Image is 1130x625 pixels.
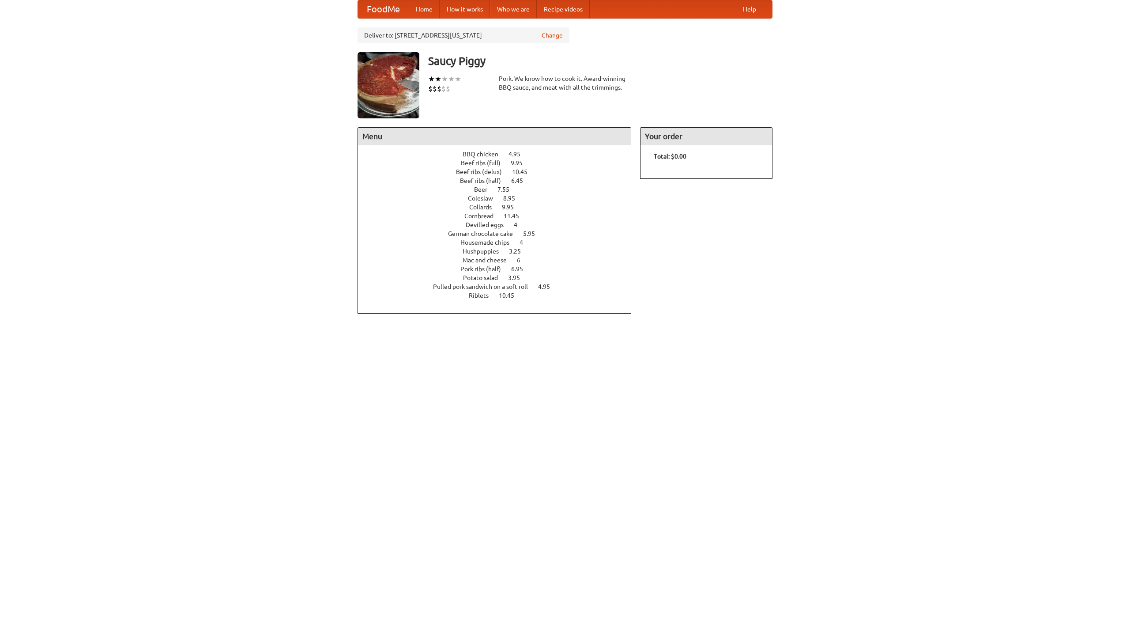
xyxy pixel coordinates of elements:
a: Cornbread 11.45 [464,212,535,220]
a: Devilled eggs 4 [466,221,534,228]
a: Coleslaw 8.95 [468,195,531,202]
li: $ [446,84,450,94]
span: BBQ chicken [463,151,507,158]
span: Pulled pork sandwich on a soft roll [433,283,537,290]
a: Beef ribs (half) 6.45 [460,177,539,184]
div: Pork. We know how to cook it. Award-winning BBQ sauce, and meat with all the trimmings. [499,74,631,92]
span: 4.95 [538,283,559,290]
span: Hushpuppies [463,248,508,255]
span: 4 [520,239,532,246]
b: Total: $0.00 [654,153,686,160]
span: 6.45 [511,177,532,184]
a: Who we are [490,0,537,18]
span: 9.95 [511,159,531,167]
li: ★ [428,74,435,84]
li: ★ [435,74,441,84]
span: 8.95 [503,195,524,202]
a: Pork ribs (half) 6.95 [460,265,539,273]
li: $ [437,84,441,94]
a: How it works [440,0,490,18]
h4: Menu [358,128,631,145]
span: Potato salad [463,274,507,281]
span: Collards [469,204,501,211]
a: Housemade chips 4 [460,239,539,246]
a: Beer 7.55 [474,186,526,193]
li: ★ [455,74,461,84]
span: 4 [514,221,526,228]
h3: Saucy Piggy [428,52,772,70]
a: Hushpuppies 3.25 [463,248,537,255]
span: Riblets [469,292,497,299]
a: Beef ribs (full) 9.95 [461,159,539,167]
a: Beef ribs (delux) 10.45 [456,168,544,175]
h4: Your order [640,128,772,145]
span: 11.45 [504,212,528,220]
img: angular.jpg [358,52,419,118]
span: Cornbread [464,212,502,220]
a: Pulled pork sandwich on a soft roll 4.95 [433,283,566,290]
span: Mac and cheese [463,257,516,264]
span: 10.45 [499,292,523,299]
a: Collards 9.95 [469,204,530,211]
a: Riblets 10.45 [469,292,531,299]
li: $ [441,84,446,94]
span: Beef ribs (delux) [456,168,511,175]
span: 6 [517,257,529,264]
span: 3.95 [508,274,529,281]
span: German chocolate cake [448,230,522,237]
span: Devilled eggs [466,221,512,228]
span: Beef ribs (half) [460,177,510,184]
li: $ [428,84,433,94]
li: ★ [441,74,448,84]
span: Coleslaw [468,195,502,202]
a: Mac and cheese 6 [463,257,537,264]
a: Change [542,31,563,40]
a: Help [736,0,763,18]
span: Beer [474,186,496,193]
span: Beef ribs (full) [461,159,509,167]
div: Deliver to: [STREET_ADDRESS][US_STATE] [358,27,569,43]
a: Potato salad 3.95 [463,274,536,281]
span: 7.55 [497,186,518,193]
span: Pork ribs (half) [460,265,510,273]
span: 5.95 [523,230,544,237]
a: BBQ chicken 4.95 [463,151,537,158]
a: German chocolate cake 5.95 [448,230,551,237]
a: FoodMe [358,0,409,18]
span: 6.95 [511,265,532,273]
li: $ [433,84,437,94]
span: 3.25 [509,248,530,255]
a: Recipe videos [537,0,590,18]
a: Home [409,0,440,18]
span: 9.95 [502,204,523,211]
li: ★ [448,74,455,84]
span: 4.95 [508,151,529,158]
span: 10.45 [512,168,536,175]
span: Housemade chips [460,239,518,246]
